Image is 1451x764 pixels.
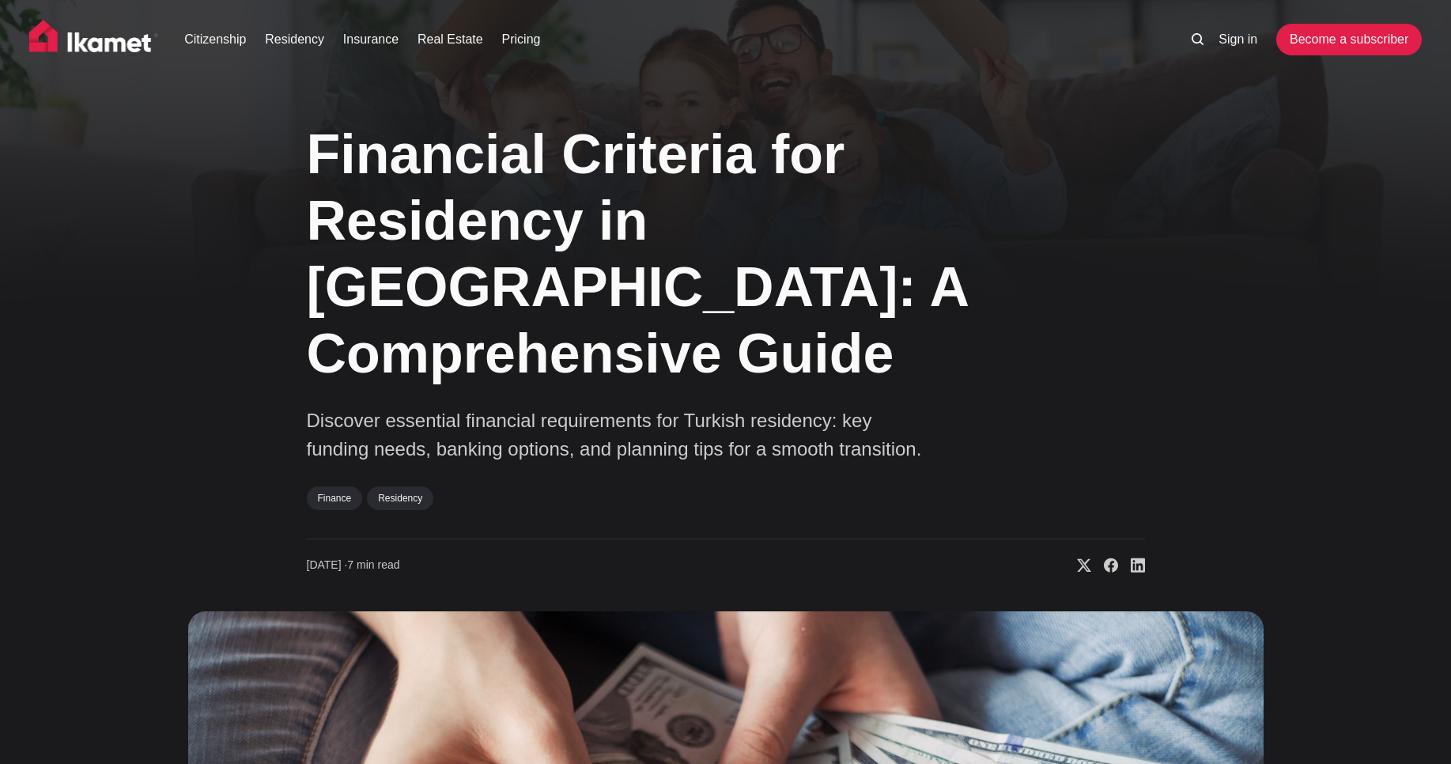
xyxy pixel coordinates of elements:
a: Finance [307,486,363,510]
a: Share on X [1064,558,1091,573]
a: Sign in [1219,30,1257,49]
p: Discover essential financial requirements for Turkish residency: key funding needs, banking optio... [307,407,939,463]
time: 7 min read [307,558,400,573]
span: [DATE] ∙ [307,558,348,571]
a: Citizenship [184,30,246,49]
a: Insurance [343,30,399,49]
a: Residency [367,486,433,510]
a: Pricing [502,30,541,49]
img: Ikamet home [29,20,159,59]
a: Real Estate [418,30,483,49]
a: Share on Linkedin [1118,558,1145,573]
a: Become a subscriber [1276,24,1422,55]
a: Share on Facebook [1091,558,1118,573]
a: Residency [265,30,324,49]
h1: Financial Criteria for Residency in [GEOGRAPHIC_DATA]: A Comprehensive Guide [307,121,987,387]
